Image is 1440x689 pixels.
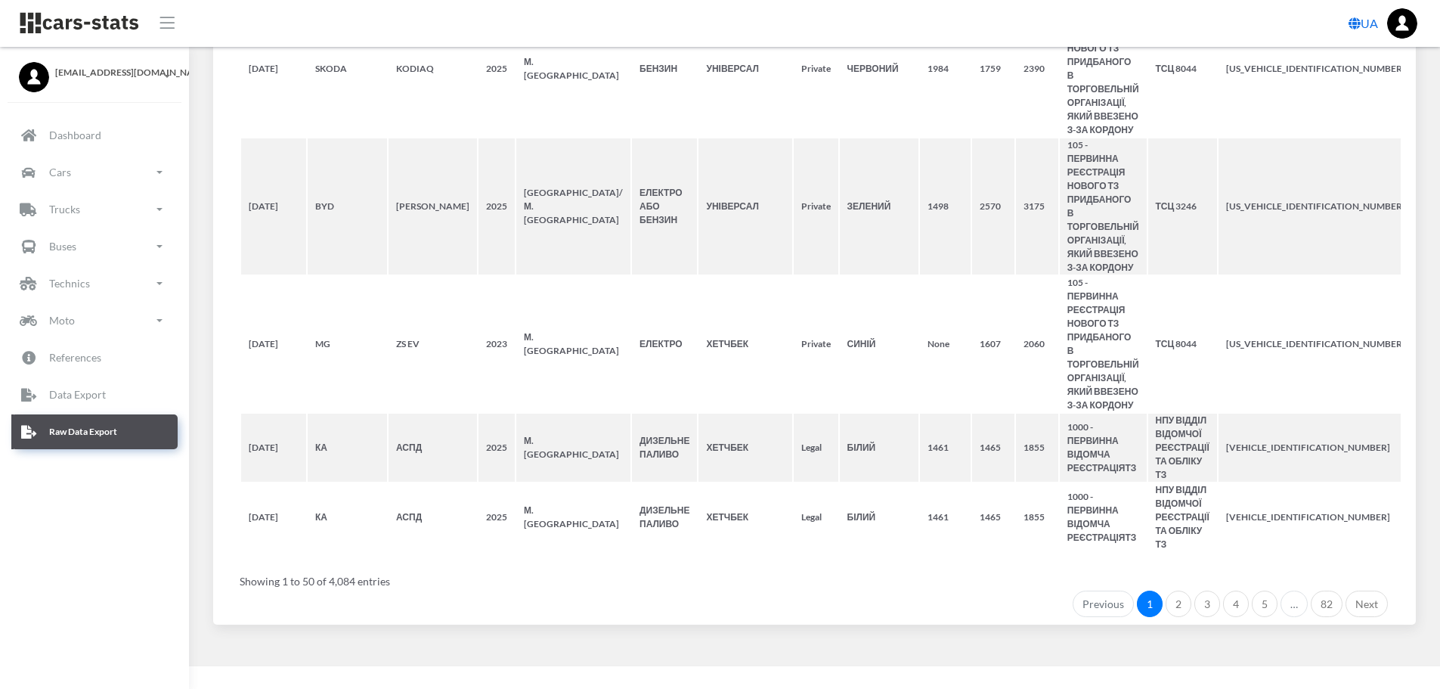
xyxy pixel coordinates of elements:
[389,414,477,482] th: АСПД
[840,414,918,482] th: БІЛИЙ
[1148,138,1217,275] th: ТСЦ 3246
[698,1,791,137] th: УНІВЕРСАЛ
[241,1,306,137] th: [DATE]
[55,66,170,79] span: [EMAIL_ADDRESS][DOMAIN_NAME]
[241,276,306,412] th: [DATE]
[1148,276,1217,412] th: ТСЦ 8044
[1219,483,1413,551] th: [VEHICLE_IDENTIFICATION_NUMBER]
[1194,591,1220,618] a: 3
[632,1,697,137] th: БЕНЗИН
[11,229,178,264] a: Buses
[49,200,80,219] p: Trucks
[49,424,117,440] p: Raw Data Export
[11,377,178,412] a: Data Export
[478,414,515,482] th: 2025
[1060,414,1147,482] th: 1000 - ПЕРВИННА ВІДОМЧА РЕЄСТРАЦІЯТЗ
[632,414,697,482] th: ДИЗЕЛЬНЕ ПАЛИВО
[516,483,630,551] th: М.[GEOGRAPHIC_DATA]
[1060,483,1147,551] th: 1000 - ПЕРВИННА ВІДОМЧА РЕЄСТРАЦІЯТЗ
[920,1,971,137] th: 1984
[389,138,477,275] th: [PERSON_NAME]
[794,138,838,275] th: Private
[1166,591,1191,618] a: 2
[11,303,178,338] a: Moto
[840,483,918,551] th: БІЛИЙ
[308,138,387,275] th: BYD
[1016,138,1058,275] th: 3175
[1219,414,1413,482] th: [VEHICLE_IDENTIFICATION_NUMBER]
[972,414,1014,482] th: 1465
[1060,1,1147,137] th: 105 - ПЕРВИННА РЕЄСТРАЦІЯ НОВОГО ТЗ ПРИДБАНОГО В ТОРГОВЕЛЬНІЙ ОРГАНІЗАЦІЇ, ЯКИЙ ВВЕЗЕНО З-ЗА КОРДОНУ
[11,340,178,375] a: References
[698,276,791,412] th: ХЕТЧБЕК
[972,1,1014,137] th: 1759
[1060,138,1147,275] th: 105 - ПЕРВИННА РЕЄСТРАЦІЯ НОВОГО ТЗ ПРИДБАНОГО В ТОРГОВЕЛЬНІЙ ОРГАНІЗАЦІЇ, ЯКИЙ ВВЕЗЕНО З-ЗА КОРДОНУ
[11,192,178,227] a: Trucks
[1311,591,1342,618] a: 82
[516,138,630,275] th: [GEOGRAPHIC_DATA]/М.[GEOGRAPHIC_DATA]
[11,266,178,301] a: Technics
[49,126,101,144] p: Dashboard
[308,414,387,482] th: КА
[972,138,1014,275] th: 2570
[19,62,170,79] a: [EMAIL_ADDRESS][DOMAIN_NAME]
[840,276,918,412] th: СИНІЙ
[1016,1,1058,137] th: 2390
[920,483,971,551] th: 1461
[1219,1,1413,137] th: [US_VEHICLE_IDENTIFICATION_NUMBER]
[49,385,106,404] p: Data Export
[794,276,838,412] th: Private
[516,1,630,137] th: М.[GEOGRAPHIC_DATA]
[308,483,387,551] th: КА
[308,276,387,412] th: MG
[478,276,515,412] th: 2023
[11,155,178,190] a: Cars
[794,483,838,551] th: Legal
[632,138,697,275] th: ЕЛЕКТРО АБО БЕНЗИН
[1252,591,1277,618] a: 5
[308,1,387,137] th: SKODA
[1148,483,1217,551] th: НПУ ВІДДІЛ ВІДОМЧОЇ РЕЄСТРАЦІЇ ТА ОБЛІКУ ТЗ
[241,138,306,275] th: [DATE]
[1342,8,1384,39] a: UA
[1060,276,1147,412] th: 105 - ПЕРВИННА РЕЄСТРАЦІЯ НОВОГО ТЗ ПРИДБАНОГО В ТОРГОВЕЛЬНІЙ ОРГАНІЗАЦІЇ, ЯКИЙ ВВЕЗЕНО З-ЗА КОРДОНУ
[478,138,515,275] th: 2025
[1148,414,1217,482] th: НПУ ВІДДІЛ ВІДОМЧОЇ РЕЄСТРАЦІЇ ТА ОБЛІКУ ТЗ
[49,311,75,330] p: Moto
[972,276,1014,412] th: 1607
[920,414,971,482] th: 1461
[478,483,515,551] th: 2025
[516,414,630,482] th: М.[GEOGRAPHIC_DATA]
[698,138,791,275] th: УНІВЕРСАЛ
[632,276,697,412] th: ЕЛЕКТРО
[11,414,178,449] a: Raw Data Export
[698,414,791,482] th: ХЕТЧБЕК
[794,414,838,482] th: Legal
[1016,483,1058,551] th: 1855
[19,11,140,35] img: navbar brand
[49,348,101,367] p: References
[241,483,306,551] th: [DATE]
[794,1,838,137] th: Private
[632,483,697,551] th: ДИЗЕЛЬНЕ ПАЛИВО
[516,276,630,412] th: М.[GEOGRAPHIC_DATA]
[49,163,71,182] p: Cars
[920,138,971,275] th: 1498
[11,118,178,153] a: Dashboard
[840,1,918,137] th: ЧЕРВОНИЙ
[389,1,477,137] th: KODIAQ
[241,414,306,482] th: [DATE]
[840,138,918,275] th: ЗЕЛЕНИЙ
[1346,591,1388,618] a: Next
[972,483,1014,551] th: 1465
[1219,276,1413,412] th: [US_VEHICLE_IDENTIFICATION_NUMBER]
[1219,138,1413,275] th: [US_VEHICLE_IDENTIFICATION_NUMBER]
[1148,1,1217,137] th: ТСЦ 8044
[478,1,515,137] th: 2025
[240,564,1389,589] div: Showing 1 to 50 of 4,084 entries
[1137,591,1163,618] a: 1
[1387,8,1417,39] img: ...
[49,237,76,256] p: Buses
[1016,276,1058,412] th: 2060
